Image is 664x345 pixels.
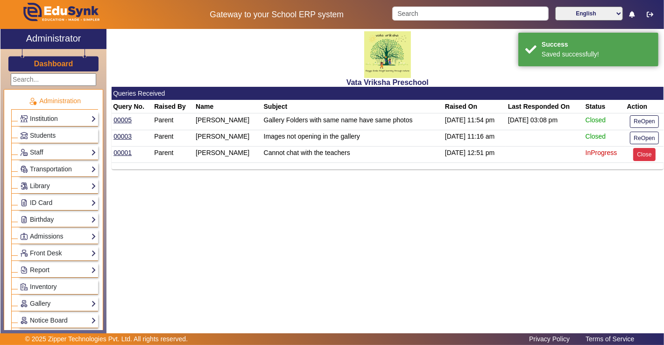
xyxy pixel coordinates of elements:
td: Gallery Folders with same name have same photos [262,113,443,130]
div: Saved successfully! [542,49,651,59]
th: Last Responded On [506,100,584,113]
th: Raised By [153,100,194,113]
div: [PERSON_NAME] [196,132,260,141]
a: Administrator [0,29,106,49]
h5: Gateway to your School ERP system [171,10,382,20]
a: Students [20,130,96,141]
input: Search [392,7,549,21]
div: [PERSON_NAME] [196,148,260,158]
a: 00003 [113,132,132,141]
span: Students [30,132,56,139]
td: [DATE] 11:54 pm [443,113,506,130]
a: 00001 [113,148,132,157]
div: InProgress [586,148,624,158]
a: 00005 [113,116,132,124]
img: Inventory.png [21,283,28,290]
div: Success [542,40,651,49]
a: Terms of Service [581,333,639,345]
input: Search... [11,73,96,86]
img: 817d6453-c4a2-41f8-ac39-e8a470f27eea [364,31,411,78]
th: Action [625,100,664,113]
p: © 2025 Zipper Technologies Pvt. Ltd. All rights reserved. [25,334,188,344]
a: Privacy Policy [524,333,574,345]
img: Students.png [21,132,28,139]
div: Closed [586,132,624,141]
td: Parent [153,113,194,130]
a: Inventory [20,282,96,292]
div: [PERSON_NAME] [196,115,260,125]
td: Parent [153,146,194,162]
th: Status [584,100,625,113]
th: Query No. [112,100,153,113]
td: [DATE] 11:16 am [443,130,506,146]
p: Administration [11,96,98,106]
h3: Dashboard [34,59,73,68]
button: Close [633,148,655,161]
td: Cannot chat with the teachers [262,146,443,162]
div: Closed [586,115,624,125]
th: Name [194,100,262,113]
td: [DATE] 03:08 pm [506,113,584,130]
button: ReOpen [630,115,659,128]
h2: Administrator [26,33,81,44]
span: Inventory [30,283,57,290]
td: Images not opening in the gallery [262,130,443,146]
td: Parent [153,130,194,146]
h2: Vata Vriksha Preschool [112,78,664,87]
th: Raised On [443,100,506,113]
button: ReOpen [630,132,659,144]
th: Subject [262,100,443,113]
a: Dashboard [34,59,74,69]
td: [DATE] 12:51 pm [443,146,506,162]
mat-card-header: Queries Received [112,87,664,100]
img: Administration.png [28,97,37,106]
